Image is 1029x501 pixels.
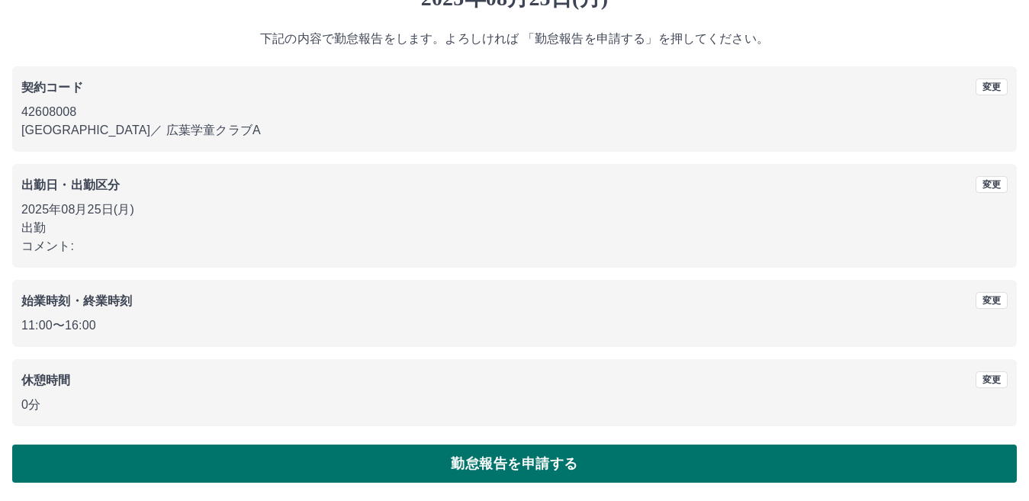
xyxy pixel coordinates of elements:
b: 始業時刻・終業時刻 [21,294,132,307]
b: 休憩時間 [21,374,71,387]
p: 42608008 [21,103,1008,121]
p: [GEOGRAPHIC_DATA] ／ 広葉学童クラブA [21,121,1008,140]
b: 出勤日・出勤区分 [21,178,120,191]
b: 契約コード [21,81,83,94]
p: 下記の内容で勤怠報告をします。よろしければ 「勤怠報告を申請する」を押してください。 [12,30,1017,48]
button: 変更 [976,371,1008,388]
p: 2025年08月25日(月) [21,201,1008,219]
p: 出勤 [21,219,1008,237]
p: 0分 [21,396,1008,414]
button: 変更 [976,79,1008,95]
button: 勤怠報告を申請する [12,445,1017,483]
button: 変更 [976,176,1008,193]
p: コメント: [21,237,1008,255]
button: 変更 [976,292,1008,309]
p: 11:00 〜 16:00 [21,316,1008,335]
